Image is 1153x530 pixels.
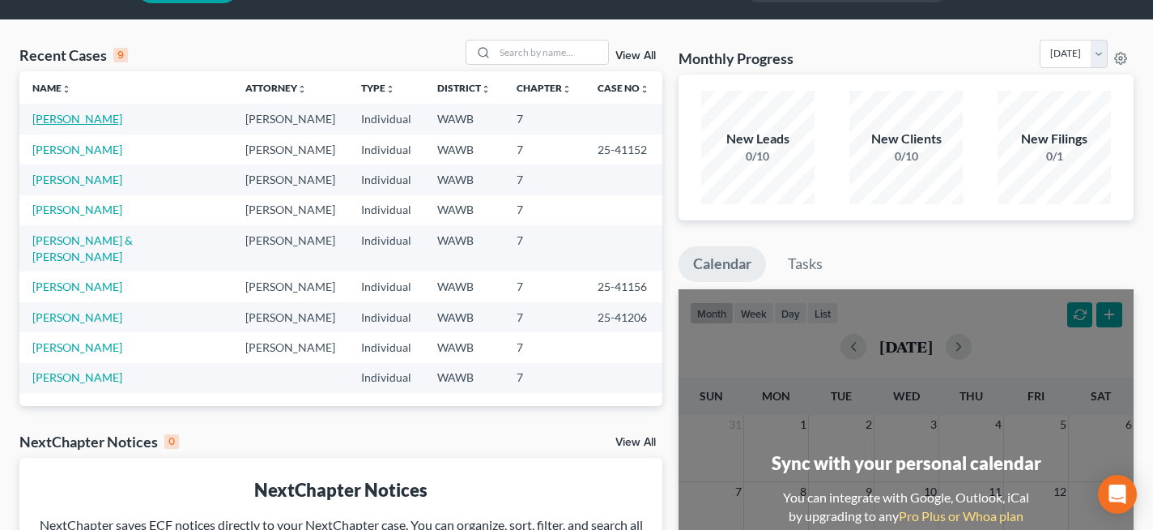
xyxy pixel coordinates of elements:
td: Individual [348,271,424,301]
td: Individual [348,165,424,194]
td: 25-41152 [585,135,662,165]
div: Recent Cases [19,45,128,65]
td: 7 [504,135,585,165]
td: 25-41156 [585,271,662,301]
a: Attorneyunfold_more [245,82,307,94]
td: 7 [504,165,585,194]
div: You can integrate with Google, Outlook, iCal by upgrading to any [776,489,1036,526]
td: Individual [348,195,424,225]
td: Individual [348,225,424,271]
td: WAWB [424,135,504,165]
td: [PERSON_NAME] [232,225,348,271]
i: unfold_more [640,84,649,94]
td: [PERSON_NAME] [232,135,348,165]
i: unfold_more [562,84,572,94]
i: unfold_more [385,84,395,94]
td: 25-41206 [585,302,662,332]
div: New Leads [701,130,815,148]
div: 0/10 [701,148,815,165]
input: Search by name... [495,41,608,64]
td: WAWB [424,225,504,271]
td: WAWB [424,165,504,194]
td: Individual [348,135,424,165]
a: View All [615,50,656,62]
div: NextChapter Notices [19,432,179,451]
td: WAWB [424,271,504,301]
a: [PERSON_NAME] [32,280,122,293]
td: WAWB [424,195,504,225]
a: Pro Plus or Whoa plan [899,508,1023,524]
td: [PERSON_NAME] [232,195,348,225]
a: Typeunfold_more [361,82,395,94]
td: [PERSON_NAME] [232,302,348,332]
td: WAWB [424,302,504,332]
td: WAWB [424,104,504,134]
td: 7 [504,104,585,134]
div: Sync with your personal calendar [772,451,1041,476]
a: Calendar [679,246,766,282]
td: 7 [504,225,585,271]
a: Chapterunfold_more [517,82,572,94]
div: NextChapter Notices [32,477,649,502]
a: Tasks [773,246,837,282]
a: View All [615,437,656,448]
td: 7 [504,363,585,393]
td: 7 [504,302,585,332]
a: [PERSON_NAME] [32,173,122,186]
a: [PERSON_NAME] [32,112,122,126]
td: WAWB [424,332,504,362]
a: Districtunfold_more [437,82,491,94]
td: 7 [504,195,585,225]
td: Individual [348,332,424,362]
a: [PERSON_NAME] [32,203,122,216]
div: 9 [113,48,128,62]
div: New Filings [998,130,1111,148]
div: Open Intercom Messenger [1098,475,1137,514]
div: 0 [164,434,179,449]
td: WAWB [424,363,504,393]
td: [PERSON_NAME] [232,271,348,301]
td: 7 [504,271,585,301]
td: [PERSON_NAME] [232,165,348,194]
i: unfold_more [481,84,491,94]
a: [PERSON_NAME] [32,310,122,324]
td: Individual [348,104,424,134]
td: Individual [348,363,424,393]
td: [PERSON_NAME] [232,332,348,362]
div: New Clients [849,130,963,148]
a: Nameunfold_more [32,82,71,94]
div: 0/10 [849,148,963,165]
a: [PERSON_NAME] & [PERSON_NAME] [32,233,133,263]
h3: Monthly Progress [679,49,793,68]
i: unfold_more [62,84,71,94]
a: [PERSON_NAME] [32,340,122,354]
a: [PERSON_NAME] [32,143,122,156]
td: Individual [348,302,424,332]
a: Case Nounfold_more [598,82,649,94]
i: unfold_more [297,84,307,94]
td: [PERSON_NAME] [232,104,348,134]
a: [PERSON_NAME] [32,370,122,384]
div: 0/1 [998,148,1111,165]
td: 7 [504,332,585,362]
